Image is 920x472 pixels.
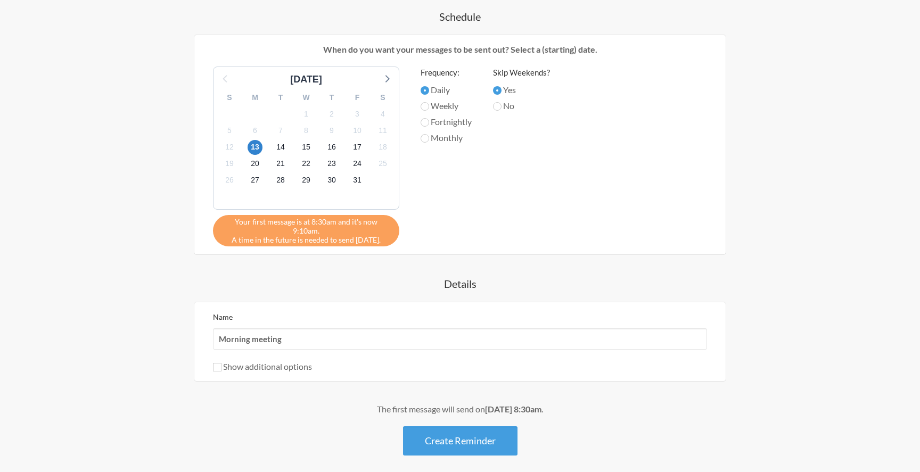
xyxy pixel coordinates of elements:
input: Weekly [421,102,429,111]
label: Daily [421,84,472,96]
span: Wednesday, November 12, 2025 [222,140,237,155]
div: [DATE] [286,72,326,87]
span: Friday, November 7, 2025 [273,123,288,138]
input: Monthly [421,134,429,143]
span: Monday, December 1, 2025 [350,173,365,188]
span: Saturday, November 1, 2025 [299,106,314,121]
div: The first message will send on . [151,403,769,416]
div: T [268,89,293,106]
strong: [DATE] 8:30am [485,404,541,414]
label: Fortnightly [421,115,472,128]
span: Saturday, November 15, 2025 [299,140,314,155]
p: When do you want your messages to be sent out? Select a (starting) date. [202,43,718,56]
h4: Details [151,276,769,291]
div: M [242,89,268,106]
label: Yes [493,84,550,96]
span: Monday, November 24, 2025 [350,156,365,171]
input: Fortnightly [421,118,429,127]
input: We suggest a 2 to 4 word name [213,328,707,350]
div: A time in the future is needed to send [DATE]. [213,215,399,246]
span: Thursday, November 6, 2025 [248,123,262,138]
span: Sunday, November 30, 2025 [324,173,339,188]
span: Tuesday, November 11, 2025 [375,123,390,138]
span: Monday, November 10, 2025 [350,123,365,138]
div: S [370,89,396,106]
span: Your first message is at 8:30am and it's now 9:10am. [221,217,391,235]
span: Friday, November 28, 2025 [273,173,288,188]
div: S [217,89,242,106]
h4: Schedule [151,9,769,24]
label: Monthly [421,131,472,144]
div: W [293,89,319,106]
span: Sunday, November 2, 2025 [324,106,339,121]
span: Tuesday, November 18, 2025 [375,140,390,155]
label: Weekly [421,100,472,112]
span: Thursday, November 13, 2025 [248,140,262,155]
div: F [344,89,370,106]
span: Friday, November 14, 2025 [273,140,288,155]
span: Saturday, November 8, 2025 [299,123,314,138]
span: Friday, November 21, 2025 [273,156,288,171]
span: Wednesday, November 5, 2025 [222,123,237,138]
span: Sunday, November 9, 2025 [324,123,339,138]
input: No [493,102,502,111]
span: Wednesday, November 19, 2025 [222,156,237,171]
span: Tuesday, November 25, 2025 [375,156,390,171]
span: Thursday, November 20, 2025 [248,156,262,171]
input: Yes [493,86,502,95]
span: Monday, November 3, 2025 [350,106,365,121]
span: Thursday, November 27, 2025 [248,173,262,188]
label: Frequency: [421,67,472,79]
button: Create Reminder [403,426,517,456]
span: Sunday, November 16, 2025 [324,140,339,155]
span: Wednesday, November 26, 2025 [222,173,237,188]
label: Skip Weekends? [493,67,550,79]
span: Saturday, November 29, 2025 [299,173,314,188]
span: Tuesday, November 4, 2025 [375,106,390,121]
input: Daily [421,86,429,95]
label: Show additional options [213,361,312,371]
label: No [493,100,550,112]
input: Show additional options [213,363,221,371]
label: Name [213,312,233,321]
div: T [319,89,344,106]
span: Monday, November 17, 2025 [350,140,365,155]
span: Saturday, November 22, 2025 [299,156,314,171]
span: Sunday, November 23, 2025 [324,156,339,171]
